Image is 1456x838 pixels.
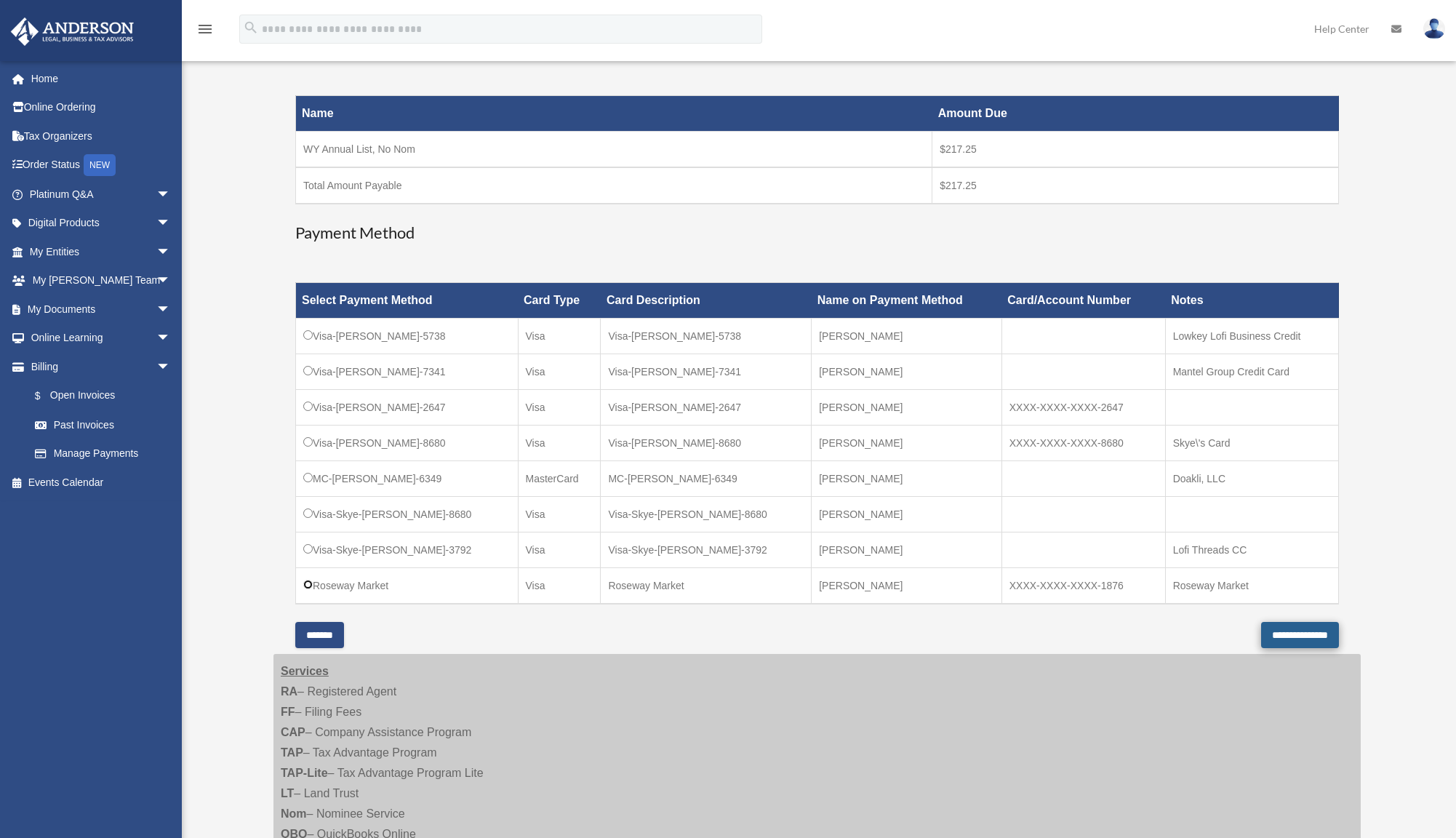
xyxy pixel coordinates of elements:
[601,390,812,426] td: Visa-[PERSON_NAME]-2647
[812,497,1002,532] td: [PERSON_NAME]
[1165,283,1338,319] th: Notes
[296,354,519,390] td: Visa-[PERSON_NAME]-7341
[812,532,1002,568] td: [PERSON_NAME]
[10,237,193,266] a: My Entitiesarrow_drop_down
[601,461,812,497] td: MC-[PERSON_NAME]-6349
[518,568,601,604] td: Visa
[1165,461,1338,497] td: Doakli, LLC
[1165,354,1338,390] td: Mantel Group Credit Card
[10,209,193,238] a: Digital Productsarrow_drop_down
[601,568,812,604] td: Roseway Market
[812,461,1002,497] td: [PERSON_NAME]
[812,354,1002,390] td: [PERSON_NAME]
[10,121,193,151] a: Tax Organizers
[156,352,185,382] span: arrow_drop_down
[296,461,519,497] td: MC-[PERSON_NAME]-6349
[1165,319,1338,354] td: Lowkey Lofi Business Credit
[281,807,307,820] strong: Nom
[518,319,601,354] td: Visa
[156,180,185,209] span: arrow_drop_down
[281,746,303,759] strong: TAP
[601,283,812,319] th: Card Description
[281,767,328,779] strong: TAP-Lite
[1001,568,1165,604] td: XXXX-XXXX-XXXX-1876
[518,461,601,497] td: MasterCard
[281,665,329,677] strong: Services
[296,132,932,168] td: WY Annual List, No Nom
[1001,283,1165,319] th: Card/Account Number
[281,685,297,698] strong: RA
[518,390,601,426] td: Visa
[281,726,305,738] strong: CAP
[296,532,519,568] td: Visa-Skye-[PERSON_NAME]-3792
[7,17,138,46] img: Anderson Advisors Platinum Portal
[296,96,932,132] th: Name
[196,25,214,38] a: menu
[296,568,519,604] td: Roseway Market
[1001,426,1165,461] td: XXXX-XXXX-XXXX-8680
[518,354,601,390] td: Visa
[601,497,812,532] td: Visa-Skye-[PERSON_NAME]-8680
[1001,390,1165,426] td: XXXX-XXXX-XXXX-2647
[196,20,214,38] i: menu
[296,497,519,532] td: Visa-Skye-[PERSON_NAME]-8680
[156,266,185,296] span: arrow_drop_down
[295,222,1339,244] h3: Payment Method
[20,439,185,468] a: Manage Payments
[812,426,1002,461] td: [PERSON_NAME]
[296,283,519,319] th: Select Payment Method
[518,497,601,532] td: Visa
[43,387,50,405] span: $
[156,237,185,267] span: arrow_drop_down
[156,295,185,324] span: arrow_drop_down
[10,266,193,295] a: My [PERSON_NAME] Teamarrow_drop_down
[601,354,812,390] td: Visa-[PERSON_NAME]-7341
[281,787,294,799] strong: LT
[156,324,185,354] span: arrow_drop_down
[601,532,812,568] td: Visa-Skye-[PERSON_NAME]-3792
[20,410,185,439] a: Past Invoices
[296,319,519,354] td: Visa-[PERSON_NAME]-5738
[1165,568,1338,604] td: Roseway Market
[1423,18,1445,39] img: User Pic
[281,706,295,718] strong: FF
[1165,426,1338,461] td: Skye\'s Card
[1165,532,1338,568] td: Lofi Threads CC
[10,64,193,93] a: Home
[296,390,519,426] td: Visa-[PERSON_NAME]-2647
[518,426,601,461] td: Visa
[518,283,601,319] th: Card Type
[10,180,193,209] a: Platinum Q&Aarrow_drop_down
[812,319,1002,354] td: [PERSON_NAME]
[156,209,185,239] span: arrow_drop_down
[84,154,116,176] div: NEW
[601,426,812,461] td: Visa-[PERSON_NAME]-8680
[812,390,1002,426] td: [PERSON_NAME]
[10,352,185,381] a: Billingarrow_drop_down
[812,568,1002,604] td: [PERSON_NAME]
[10,295,193,324] a: My Documentsarrow_drop_down
[10,468,193,497] a: Events Calendar
[932,96,1339,132] th: Amount Due
[932,132,1339,168] td: $217.25
[10,324,193,353] a: Online Learningarrow_drop_down
[296,426,519,461] td: Visa-[PERSON_NAME]-8680
[812,283,1002,319] th: Name on Payment Method
[10,93,193,122] a: Online Ordering
[10,151,193,180] a: Order StatusNEW
[20,381,178,411] a: $Open Invoices
[243,20,259,36] i: search
[601,319,812,354] td: Visa-[PERSON_NAME]-5738
[932,167,1339,204] td: $217.25
[296,167,932,204] td: Total Amount Payable
[518,532,601,568] td: Visa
